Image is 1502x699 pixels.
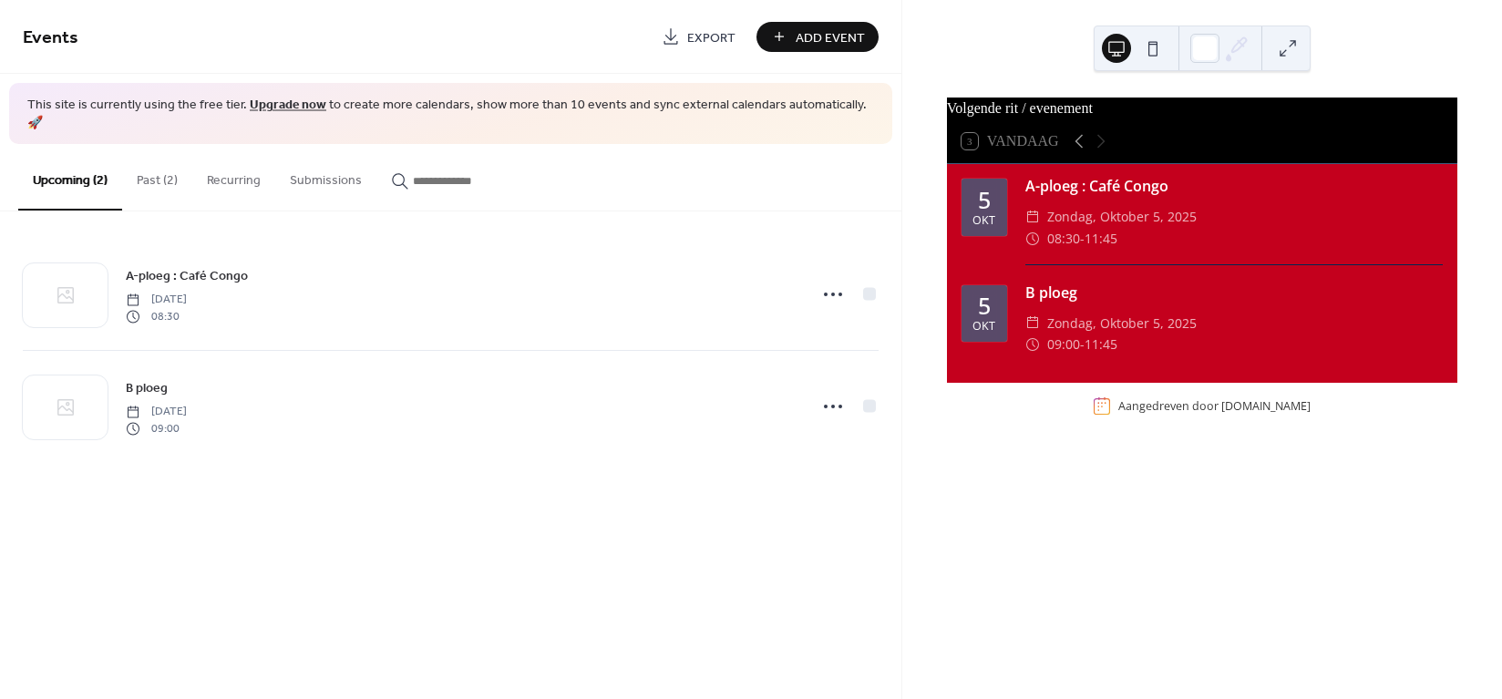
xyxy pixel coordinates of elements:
[250,93,326,118] a: Upgrade now
[126,420,187,437] span: 09:00
[1025,313,1040,334] div: ​
[947,98,1457,119] div: Volgende rit / evenement
[275,144,376,209] button: Submissions
[192,144,275,209] button: Recurring
[1085,334,1117,355] span: 11:45
[1080,334,1085,355] span: -
[126,404,187,420] span: [DATE]
[126,377,168,398] a: B ploeg
[122,144,192,209] button: Past (2)
[1047,313,1197,334] span: zondag, oktober 5, 2025
[1025,175,1443,197] div: A-ploeg : Café Congo
[972,321,995,333] div: okt
[1025,334,1040,355] div: ​
[978,189,991,211] div: 5
[1085,228,1117,250] span: 11:45
[1080,228,1085,250] span: -
[1047,206,1197,228] span: zondag, oktober 5, 2025
[687,28,736,47] span: Export
[1025,282,1443,303] div: B ploeg
[27,97,874,132] span: This site is currently using the free tier. to create more calendars, show more than 10 events an...
[126,265,248,286] a: A-ploeg : Café Congo
[978,294,991,317] div: 5
[648,22,749,52] a: Export
[756,22,879,52] button: Add Event
[126,292,187,308] span: [DATE]
[1025,228,1040,250] div: ​
[1118,398,1311,414] div: Aangedreven door
[126,379,168,398] span: B ploeg
[1047,228,1080,250] span: 08:30
[796,28,865,47] span: Add Event
[23,20,78,56] span: Events
[126,267,248,286] span: A-ploeg : Café Congo
[1047,334,1080,355] span: 09:00
[18,144,122,211] button: Upcoming (2)
[126,308,187,324] span: 08:30
[1221,398,1311,414] a: [DOMAIN_NAME]
[972,215,995,227] div: okt
[1025,206,1040,228] div: ​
